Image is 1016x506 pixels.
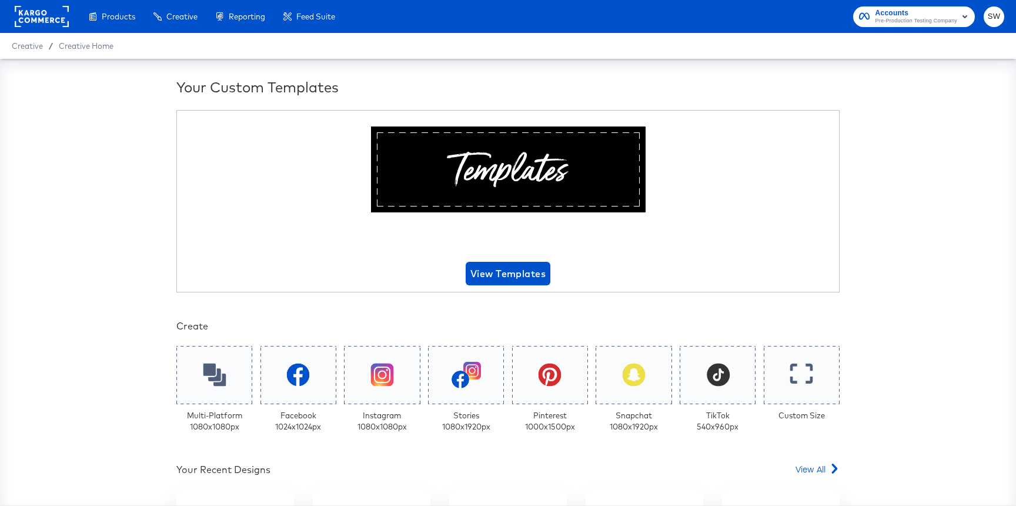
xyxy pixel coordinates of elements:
span: / [43,41,59,51]
button: View Templates [466,262,550,285]
div: Stories 1080 x 1920 px [442,410,490,432]
span: Products [102,12,135,21]
span: Reporting [229,12,265,21]
a: View All [796,463,840,480]
span: Feed Suite [296,12,335,21]
span: SW [988,10,1000,24]
span: Pre-Production Testing Company [875,16,957,26]
div: Your Recent Designs [176,463,270,477]
span: Creative [12,41,43,51]
a: Creative Home [59,41,113,51]
button: SW [984,6,1004,27]
span: Creative [166,12,198,21]
div: Instagram 1080 x 1080 px [357,410,407,432]
div: Your Custom Templates [176,77,840,97]
div: Pinterest 1000 x 1500 px [525,410,575,432]
div: TikTok 540 x 960 px [697,410,738,432]
div: Beautiful Templates Curated Just for You! [298,222,719,251]
div: Custom Size [778,410,825,421]
button: AccountsPre-Production Testing Company [853,6,975,27]
div: Snapchat 1080 x 1920 px [610,410,658,432]
div: Multi-Platform 1080 x 1080 px [187,410,242,432]
div: Create [176,319,840,333]
span: Accounts [875,7,957,19]
span: View Templates [470,265,546,282]
span: View All [796,463,825,475]
div: Facebook 1024 x 1024 px [275,410,321,432]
